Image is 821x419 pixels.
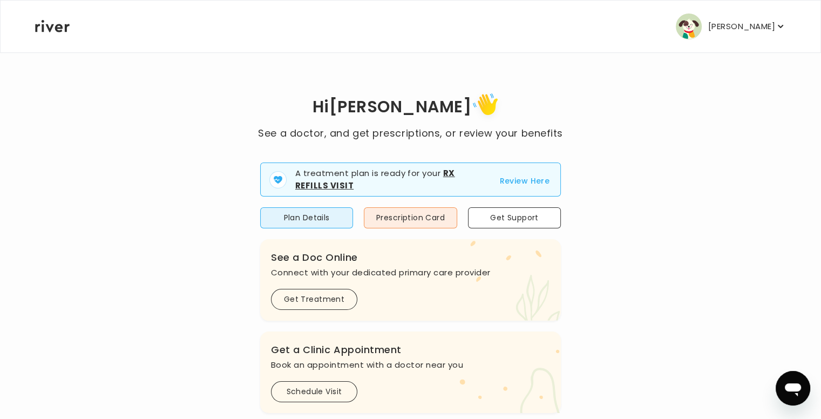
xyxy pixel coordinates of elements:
[260,207,353,228] button: Plan Details
[271,250,550,265] h3: See a Doc Online
[271,289,357,310] button: Get Treatment
[468,207,561,228] button: Get Support
[676,13,702,39] img: user avatar
[676,13,786,39] button: user avatar[PERSON_NAME]
[295,167,455,191] strong: Rx Refills Visit
[258,90,562,126] h1: Hi [PERSON_NAME]
[364,207,457,228] button: Prescription Card
[271,381,357,402] button: Schedule Visit
[271,357,550,373] p: Book an appointment with a doctor near you
[708,19,775,34] p: [PERSON_NAME]
[258,126,562,141] p: See a doctor, and get prescriptions, or review your benefits
[499,174,549,187] button: Review Here
[271,342,550,357] h3: Get a Clinic Appointment
[271,265,550,280] p: Connect with your dedicated primary care provider
[295,167,487,192] p: A treatment plan is ready for your
[776,371,810,406] iframe: Button to launch messaging window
